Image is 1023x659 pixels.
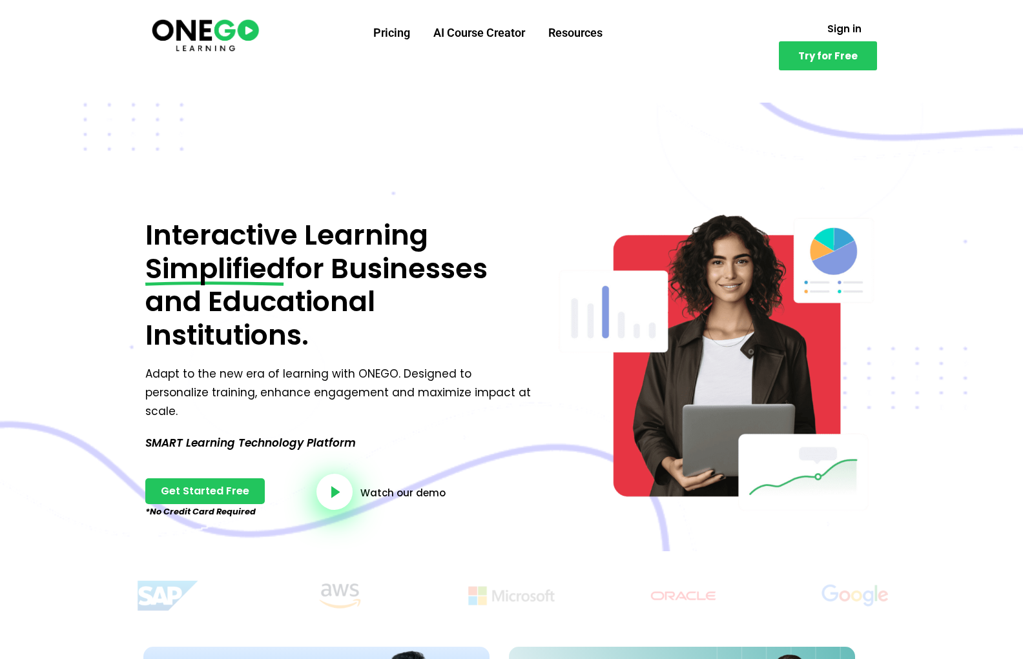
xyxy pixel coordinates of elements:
[537,16,614,50] a: Resources
[98,577,238,614] img: Title
[270,577,409,614] img: Title
[362,16,422,50] a: Pricing
[316,474,353,510] a: video-button
[145,478,265,504] a: Get Started Free
[785,577,925,614] img: Title
[360,488,446,498] a: Watch our demo
[779,41,877,70] a: Try for Free
[145,365,536,421] p: Adapt to the new era of learning with ONEGO. Designed to personalize training, enhance engagement...
[145,505,256,518] em: *No Credit Card Required
[145,216,428,254] span: Interactive Learning
[161,486,249,496] span: Get Started Free
[812,16,877,41] a: Sign in
[145,252,285,286] span: Simplified
[145,249,488,354] span: for Businesses and Educational Institutions.
[614,577,753,614] img: Title
[422,16,537,50] a: AI Course Creator
[442,577,581,614] img: Title
[145,434,536,452] p: SMART Learning Technology Platform
[798,51,858,61] span: Try for Free
[827,24,862,34] span: Sign in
